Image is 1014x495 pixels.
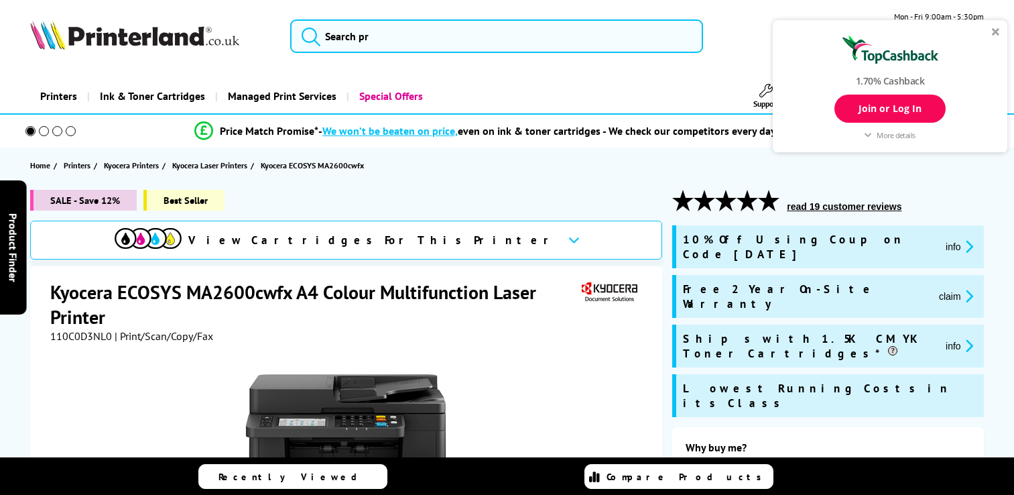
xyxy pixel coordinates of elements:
a: Ink & Toner Cartridges [87,79,215,113]
span: Free 2 Year On-Site Warranty [683,282,928,311]
span: View Cartridges For This Printer [188,233,557,248]
div: Why buy me? [686,441,970,461]
span: Compare Products [607,471,769,483]
h1: Kyocera ECOSYS MA2600cwfx A4 Colour Multifunction Laser Printer [50,280,578,329]
a: Support [753,84,779,109]
span: 10% Off Using Coupon Code [DATE] [683,232,935,262]
span: Ink & Toner Cartridges [100,79,205,113]
span: We won’t be beaten on price, [322,124,458,137]
span: Product Finder [7,213,20,282]
span: Printers [64,158,90,172]
span: Lowest Running Costs in its Class [683,381,976,410]
span: Kyocera Laser Printers [172,158,247,172]
button: promo-description [942,338,977,353]
img: cmyk-icon.svg [115,228,182,249]
a: Special Offers [346,79,433,113]
span: Kyocera Printers [104,158,159,172]
button: promo-description [942,239,977,254]
img: Kyocera [578,280,640,305]
a: Printers [64,158,94,172]
span: | Print/Scan/Copy/Fax [115,329,213,343]
span: Price Match Promise* [220,124,318,137]
a: Printerland Logo [30,20,273,52]
span: Ships with 1.5K CMYK Toner Cartridges* [683,331,935,361]
span: Mon - Fri 9:00am - 5:30pm [894,10,984,23]
a: Managed Print Services [215,79,346,113]
button: promo-description [935,288,977,304]
img: Printerland Logo [30,20,239,50]
a: Printers [30,79,87,113]
div: - even on ink & toner cartridges - We check our competitors every day! [318,124,779,137]
a: Home [30,158,54,172]
a: Kyocera Laser Printers [172,158,251,172]
span: Best Seller [143,190,225,211]
span: SALE - Save 12% [30,190,137,211]
a: Kyocera ECOSYS MA2600cwfx [261,158,367,172]
span: Home [30,158,50,172]
li: modal_Promise [7,119,967,143]
input: Search pr [290,19,703,53]
span: 110C0D3NL0 [50,329,112,343]
span: Kyocera ECOSYS MA2600cwfx [261,158,364,172]
a: Compare Products [584,464,773,489]
a: Recently Viewed [198,464,387,489]
a: Kyocera Printers [104,158,162,172]
span: Recently Viewed [218,471,371,483]
span: Support [753,99,779,109]
button: read 19 customer reviews [783,201,905,213]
